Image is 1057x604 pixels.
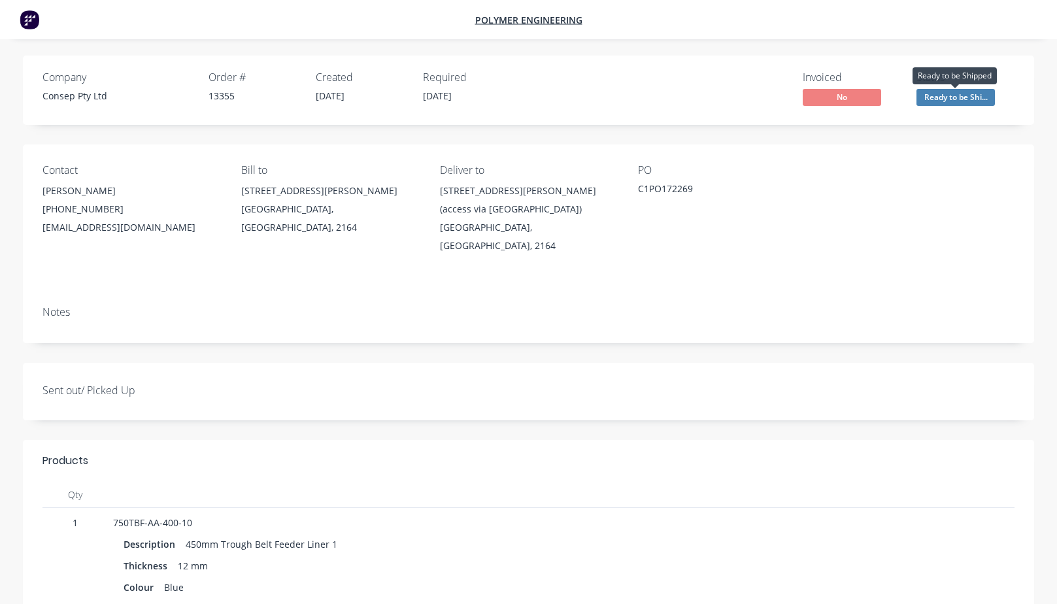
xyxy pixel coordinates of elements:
div: [PHONE_NUMBER] [42,200,220,218]
span: Ready to be Shi... [916,89,995,105]
div: Company [42,71,193,84]
div: Qty [42,482,108,508]
span: [DATE] [316,90,344,102]
div: Blue [159,578,189,597]
div: [EMAIL_ADDRESS][DOMAIN_NAME] [42,218,220,237]
div: 12 mm [173,556,213,575]
div: Thickness [124,556,173,575]
div: Order # [209,71,300,84]
div: [STREET_ADDRESS][PERSON_NAME] [241,182,419,200]
div: Invoiced [803,71,901,84]
div: [STREET_ADDRESS][PERSON_NAME] (access via [GEOGRAPHIC_DATA])[GEOGRAPHIC_DATA], [GEOGRAPHIC_DATA],... [440,182,618,255]
div: [PERSON_NAME] [42,182,220,200]
span: No [803,89,881,105]
div: 13355 [209,89,300,103]
span: 750TBF-AA-400-10 [113,516,192,529]
div: Bill to [241,164,419,176]
img: Factory [20,10,39,29]
a: Polymer Engineering [475,14,582,26]
label: Sent out/ Picked Up [42,382,206,398]
div: 450mm Trough Belt Feeder Liner 1 [180,535,343,554]
div: C1PO172269 [638,182,801,200]
span: [DATE] [423,90,452,102]
div: [GEOGRAPHIC_DATA], [GEOGRAPHIC_DATA], 2164 [241,200,419,237]
div: [STREET_ADDRESS][PERSON_NAME] (access via [GEOGRAPHIC_DATA]) [440,182,618,218]
div: Ready to be Shipped [913,67,997,84]
div: Created [316,71,407,84]
div: Colour [124,578,159,597]
div: Deliver to [440,164,618,176]
div: PO [638,164,816,176]
div: Contact [42,164,220,176]
div: Notes [42,306,1015,318]
div: [STREET_ADDRESS][PERSON_NAME][GEOGRAPHIC_DATA], [GEOGRAPHIC_DATA], 2164 [241,182,419,237]
div: [PERSON_NAME][PHONE_NUMBER][EMAIL_ADDRESS][DOMAIN_NAME] [42,182,220,237]
div: Description [124,535,180,554]
div: Products [42,453,88,469]
div: [GEOGRAPHIC_DATA], [GEOGRAPHIC_DATA], 2164 [440,218,618,255]
div: Required [423,71,514,84]
span: 1 [48,516,103,529]
div: Consep Pty Ltd [42,89,193,103]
